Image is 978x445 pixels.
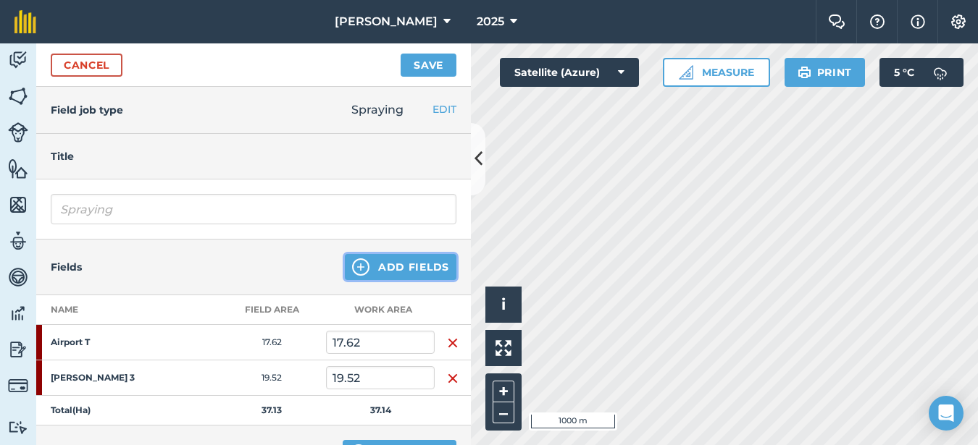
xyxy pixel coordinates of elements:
img: A question mark icon [869,14,886,29]
span: 5 ° C [894,58,914,87]
img: svg+xml;base64,PHN2ZyB4bWxucz0iaHR0cDovL3d3dy53My5vcmcvMjAwMC9zdmciIHdpZHRoPSI1NiIgaGVpZ2h0PSI2MC... [8,158,28,179]
td: 17.62 [217,325,326,360]
img: svg+xml;base64,PD94bWwgdmVyc2lvbj0iMS4wIiBlbmNvZGluZz0idXRmLTgiPz4KPCEtLSBHZW5lcmF0b3I6IEFkb2JlIE... [8,49,28,71]
strong: 37.14 [370,404,391,415]
a: Cancel [51,54,122,77]
span: [PERSON_NAME] [335,13,438,30]
img: svg+xml;base64,PHN2ZyB4bWxucz0iaHR0cDovL3d3dy53My5vcmcvMjAwMC9zdmciIHdpZHRoPSI1NiIgaGVpZ2h0PSI2MC... [8,194,28,216]
img: Four arrows, one pointing top left, one top right, one bottom right and the last bottom left [496,340,511,356]
div: Open Intercom Messenger [929,396,964,431]
button: Print [785,58,866,87]
th: Work area [326,295,435,325]
td: 19.52 [217,360,326,396]
img: svg+xml;base64,PD94bWwgdmVyc2lvbj0iMS4wIiBlbmNvZGluZz0idXRmLTgiPz4KPCEtLSBHZW5lcmF0b3I6IEFkb2JlIE... [8,420,28,434]
img: svg+xml;base64,PHN2ZyB4bWxucz0iaHR0cDovL3d3dy53My5vcmcvMjAwMC9zdmciIHdpZHRoPSIxNyIgaGVpZ2h0PSIxNy... [911,13,925,30]
strong: Airport T [51,336,164,348]
img: svg+xml;base64,PD94bWwgdmVyc2lvbj0iMS4wIiBlbmNvZGluZz0idXRmLTgiPz4KPCEtLSBHZW5lcmF0b3I6IEFkb2JlIE... [8,376,28,396]
img: svg+xml;base64,PHN2ZyB4bWxucz0iaHR0cDovL3d3dy53My5vcmcvMjAwMC9zdmciIHdpZHRoPSIxNiIgaGVpZ2h0PSIyNC... [447,370,459,387]
span: i [501,295,506,313]
button: Save [401,54,456,77]
strong: [PERSON_NAME] 3 [51,372,164,383]
h4: Fields [51,259,82,275]
img: svg+xml;base64,PD94bWwgdmVyc2lvbj0iMS4wIiBlbmNvZGluZz0idXRmLTgiPz4KPCEtLSBHZW5lcmF0b3I6IEFkb2JlIE... [8,339,28,360]
strong: Total ( Ha ) [51,404,91,415]
img: svg+xml;base64,PHN2ZyB4bWxucz0iaHR0cDovL3d3dy53My5vcmcvMjAwMC9zdmciIHdpZHRoPSIxNCIgaGVpZ2h0PSIyNC... [352,258,369,276]
button: Satellite (Azure) [500,58,639,87]
h4: Field job type [51,102,123,118]
img: svg+xml;base64,PD94bWwgdmVyc2lvbj0iMS4wIiBlbmNvZGluZz0idXRmLTgiPz4KPCEtLSBHZW5lcmF0b3I6IEFkb2JlIE... [8,302,28,324]
input: What needs doing? [51,194,456,224]
img: Two speech bubbles overlapping with the left bubble in the forefront [828,14,845,29]
img: fieldmargin Logo [14,10,36,33]
img: svg+xml;base64,PD94bWwgdmVyc2lvbj0iMS4wIiBlbmNvZGluZz0idXRmLTgiPz4KPCEtLSBHZW5lcmF0b3I6IEFkb2JlIE... [8,122,28,143]
span: Spraying [351,103,404,116]
h4: Title [51,148,456,164]
img: svg+xml;base64,PHN2ZyB4bWxucz0iaHR0cDovL3d3dy53My5vcmcvMjAwMC9zdmciIHdpZHRoPSIxOSIgaGVpZ2h0PSIyNC... [798,64,811,81]
button: 5 °C [879,58,964,87]
button: i [485,287,522,323]
span: 2025 [477,13,504,30]
img: svg+xml;base64,PD94bWwgdmVyc2lvbj0iMS4wIiBlbmNvZGluZz0idXRmLTgiPz4KPCEtLSBHZW5lcmF0b3I6IEFkb2JlIE... [8,266,28,288]
button: Add Fields [345,254,456,280]
img: Ruler icon [679,65,693,80]
img: svg+xml;base64,PHN2ZyB4bWxucz0iaHR0cDovL3d3dy53My5vcmcvMjAwMC9zdmciIHdpZHRoPSI1NiIgaGVpZ2h0PSI2MC... [8,85,28,107]
th: Field Area [217,295,326,325]
img: A cog icon [950,14,967,29]
strong: 37.13 [262,404,282,415]
button: – [493,402,514,423]
img: svg+xml;base64,PHN2ZyB4bWxucz0iaHR0cDovL3d3dy53My5vcmcvMjAwMC9zdmciIHdpZHRoPSIxNiIgaGVpZ2h0PSIyNC... [447,334,459,352]
img: svg+xml;base64,PD94bWwgdmVyc2lvbj0iMS4wIiBlbmNvZGluZz0idXRmLTgiPz4KPCEtLSBHZW5lcmF0b3I6IEFkb2JlIE... [8,230,28,252]
button: EDIT [432,101,456,117]
img: svg+xml;base64,PD94bWwgdmVyc2lvbj0iMS4wIiBlbmNvZGluZz0idXRmLTgiPz4KPCEtLSBHZW5lcmF0b3I6IEFkb2JlIE... [926,58,955,87]
button: Measure [663,58,770,87]
button: + [493,381,514,402]
th: Name [36,295,217,325]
